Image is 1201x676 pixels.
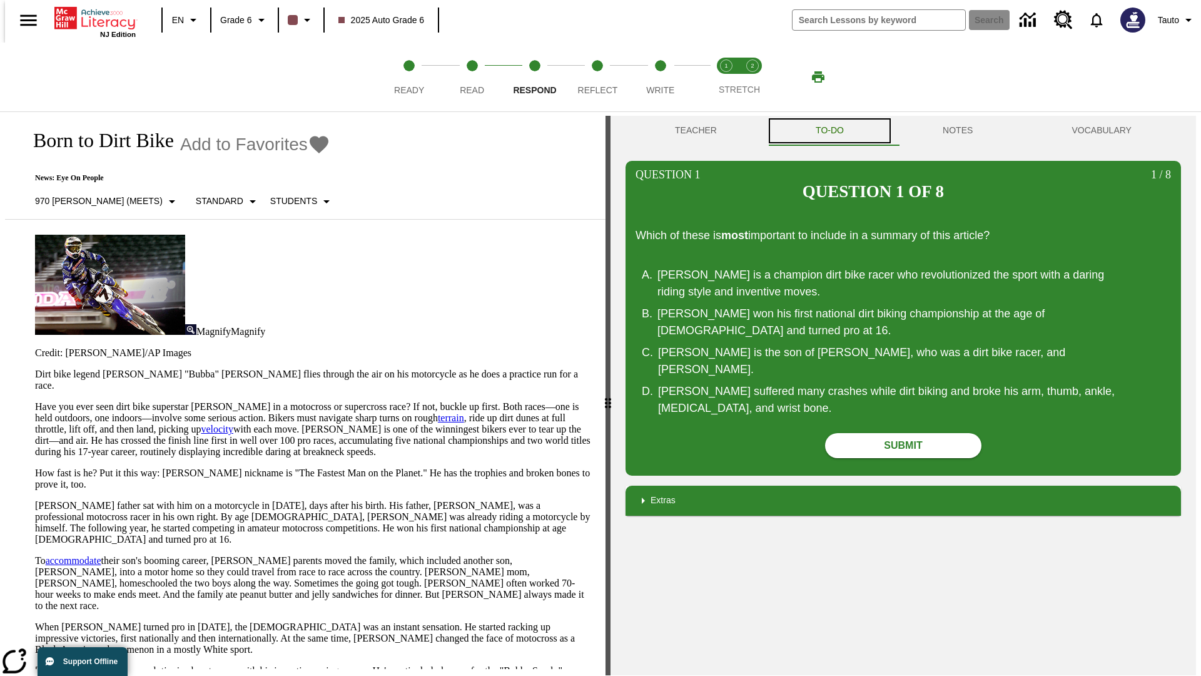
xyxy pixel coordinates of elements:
[642,383,653,400] span: D .
[636,227,1171,244] p: Which of these is important to include in a summary of this article?
[1012,3,1046,38] a: Data Center
[172,14,184,27] span: EN
[35,555,590,612] p: To their son's booming career, [PERSON_NAME] parents moved the family, which included another son...
[35,195,163,208] p: 970 [PERSON_NAME] (Meets)
[20,129,174,152] h1: Born to Dirt Bike
[1159,168,1162,181] span: /
[1080,4,1113,36] a: Notifications
[611,116,1196,675] div: activity
[35,369,590,391] p: Dirt bike legend [PERSON_NAME] "Bubba" [PERSON_NAME] flies through the air on his motorcycle as h...
[734,43,771,111] button: Stretch Respond step 2 of 2
[180,133,330,155] button: Add to Favorites - Born to Dirt Bike
[793,10,965,30] input: search field
[196,195,243,208] p: Standard
[708,43,744,111] button: Stretch Read step 1 of 2
[394,85,424,95] span: Ready
[438,412,464,423] a: terrain
[166,9,206,31] button: Language: EN, Select a language
[1022,116,1181,146] button: VOCABULARY
[185,324,196,335] img: Magnify
[499,43,571,111] button: Respond step 3 of 5
[657,267,1133,300] div: [PERSON_NAME] is a champion dirt bike racer who revolutionized the sport with a daring riding sty...
[196,326,231,337] span: Magnify
[46,555,101,566] a: accommodate
[626,116,766,146] button: Teacher
[35,347,590,359] p: Credit: [PERSON_NAME]/AP Images
[30,190,185,213] button: Select Lexile, 970 Lexile (Meets)
[1158,14,1179,27] span: Tauto
[751,63,754,69] text: 2
[642,305,652,322] span: B .
[63,657,118,666] span: Support Offline
[180,135,308,155] span: Add to Favorites
[338,14,425,27] span: 2025 Auto Grade 6
[435,43,508,111] button: Read step 2 of 5
[636,168,701,216] p: Question
[1151,168,1157,181] span: 1
[100,31,136,38] span: NJ Edition
[651,494,676,507] p: Extras
[20,173,339,183] p: News: Eye On People
[626,116,1181,146] div: Instructional Panel Tabs
[692,168,701,181] span: 1
[721,229,748,242] strong: most
[798,66,838,88] button: Print
[1151,168,1171,216] p: 8
[54,4,136,38] div: Home
[658,383,1133,417] div: [PERSON_NAME] suffered many crashes while dirt biking and broke his arm, thumb, ankle, [MEDICAL_D...
[1113,4,1153,36] button: Select a new avatar
[561,43,634,111] button: Reflect step 4 of 5
[283,9,320,31] button: Class color is dark brown. Change class color
[201,424,233,434] a: velocity
[658,344,1133,378] div: [PERSON_NAME] is the son of [PERSON_NAME], who was a dirt bike racer, and [PERSON_NAME].
[5,116,606,669] div: reading
[35,500,590,545] p: [PERSON_NAME] father sat with him on a motorcycle in [DATE], days after his birth. His father, [P...
[38,647,128,676] button: Support Offline
[893,116,1022,146] button: NOTES
[35,235,185,335] img: Motocross racer James Stewart flies through the air on his dirt bike.
[220,14,252,27] span: Grade 6
[231,326,265,337] span: Magnify
[460,85,484,95] span: Read
[657,305,1133,339] div: [PERSON_NAME] won his first national dirt biking championship at the age of [DEMOGRAPHIC_DATA] an...
[766,116,893,146] button: TO-DO
[646,85,674,95] span: Write
[35,401,590,458] p: Have you ever seen dirt bike superstar [PERSON_NAME] in a motocross or supercross race? If not, b...
[642,344,653,361] span: C .
[1120,8,1145,33] img: Avatar
[803,182,944,202] h2: Question 1 of 8
[719,84,760,95] span: STRETCH
[10,2,47,39] button: Open side menu
[578,85,618,95] span: Reflect
[265,190,339,213] button: Select Student
[215,9,274,31] button: Grade: Grade 6, Select a grade
[191,190,265,213] button: Scaffolds, Standard
[373,43,445,111] button: Ready step 1 of 5
[35,468,590,490] p: How fast is he? Put it this way: [PERSON_NAME] nickname is "The Fastest Man on the Planet." He ha...
[626,486,1181,516] div: Extras
[1046,3,1080,37] a: Resource Center, Will open in new tab
[724,63,727,69] text: 1
[606,116,611,675] div: Press Enter or Spacebar and then press right and left arrow keys to move the slider
[1153,9,1201,31] button: Profile/Settings
[270,195,317,208] p: Students
[513,85,556,95] span: Respond
[35,622,590,655] p: When [PERSON_NAME] turned pro in [DATE], the [DEMOGRAPHIC_DATA] was an instant sensation. He star...
[642,267,652,284] span: A .
[624,43,697,111] button: Write step 5 of 5
[825,433,981,458] button: Submit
